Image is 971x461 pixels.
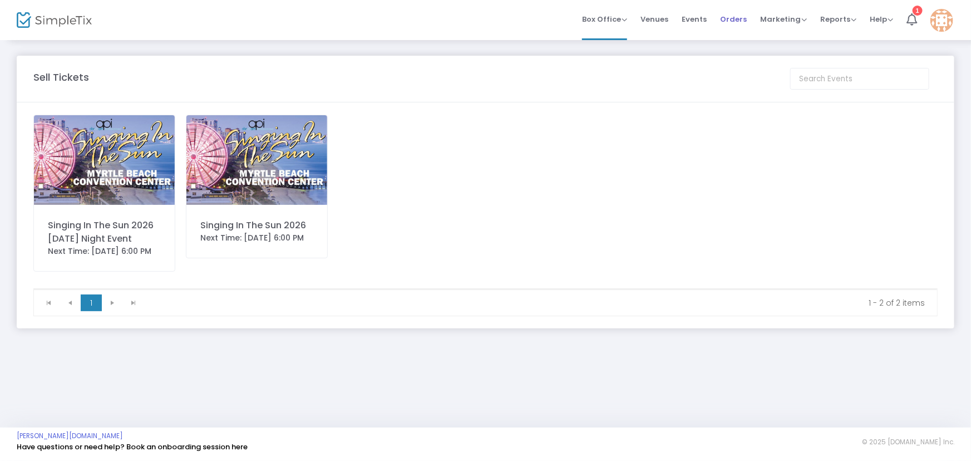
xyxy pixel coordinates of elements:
[720,5,747,33] span: Orders
[200,219,313,232] div: Singing In The Sun 2026
[790,68,929,90] input: Search Events
[913,6,923,16] div: 1
[34,115,175,205] img: 638827418677988488638506469758270034638210699397963854637903805592874366SITSBannerLarge.jpg
[17,431,123,440] a: [PERSON_NAME][DOMAIN_NAME]
[17,442,248,452] a: Have questions or need help? Book an onboarding session here
[33,70,89,85] m-panel-title: Sell Tickets
[152,297,925,308] kendo-pager-info: 1 - 2 of 2 items
[200,232,313,244] div: Next Time: [DATE] 6:00 PM
[48,246,161,257] div: Next Time: [DATE] 6:00 PM
[760,14,807,24] span: Marketing
[820,14,856,24] span: Reports
[862,438,954,447] span: © 2025 [DOMAIN_NAME] Inc.
[582,14,627,24] span: Box Office
[870,14,893,24] span: Help
[186,115,327,205] img: 638827452820777307638506481816462308638218349110732276637903825276682838SITSBannerLarge.jpg
[48,219,161,246] div: Singing In The Sun 2026 [DATE] Night Event
[640,5,668,33] span: Venues
[81,295,102,311] span: Page 1
[682,5,707,33] span: Events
